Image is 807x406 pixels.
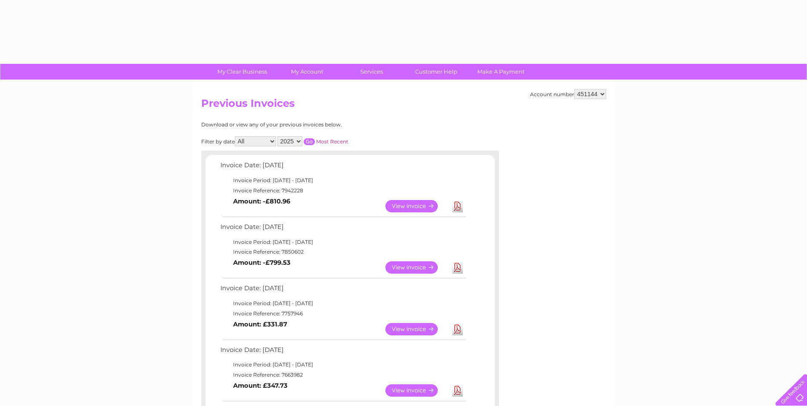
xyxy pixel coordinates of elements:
[218,309,467,319] td: Invoice Reference: 7757946
[316,138,348,145] a: Most Recent
[218,370,467,380] td: Invoice Reference: 7663982
[218,247,467,257] td: Invoice Reference: 7850602
[530,89,606,99] div: Account number
[207,64,277,80] a: My Clear Business
[218,160,467,175] td: Invoice Date: [DATE]
[201,97,606,114] h2: Previous Invoices
[385,384,448,397] a: View
[233,382,288,389] b: Amount: £347.73
[385,200,448,212] a: View
[233,197,290,205] b: Amount: -£810.96
[218,221,467,237] td: Invoice Date: [DATE]
[466,64,536,80] a: Make A Payment
[452,323,463,335] a: Download
[218,360,467,370] td: Invoice Period: [DATE] - [DATE]
[218,283,467,298] td: Invoice Date: [DATE]
[201,136,425,146] div: Filter by date
[452,200,463,212] a: Download
[233,259,291,266] b: Amount: -£799.53
[218,344,467,360] td: Invoice Date: [DATE]
[452,261,463,274] a: Download
[201,122,425,128] div: Download or view any of your previous invoices below.
[218,237,467,247] td: Invoice Period: [DATE] - [DATE]
[272,64,342,80] a: My Account
[233,320,287,328] b: Amount: £331.87
[385,323,448,335] a: View
[336,64,407,80] a: Services
[218,186,467,196] td: Invoice Reference: 7942228
[218,175,467,186] td: Invoice Period: [DATE] - [DATE]
[218,298,467,309] td: Invoice Period: [DATE] - [DATE]
[452,384,463,397] a: Download
[385,261,448,274] a: View
[401,64,471,80] a: Customer Help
